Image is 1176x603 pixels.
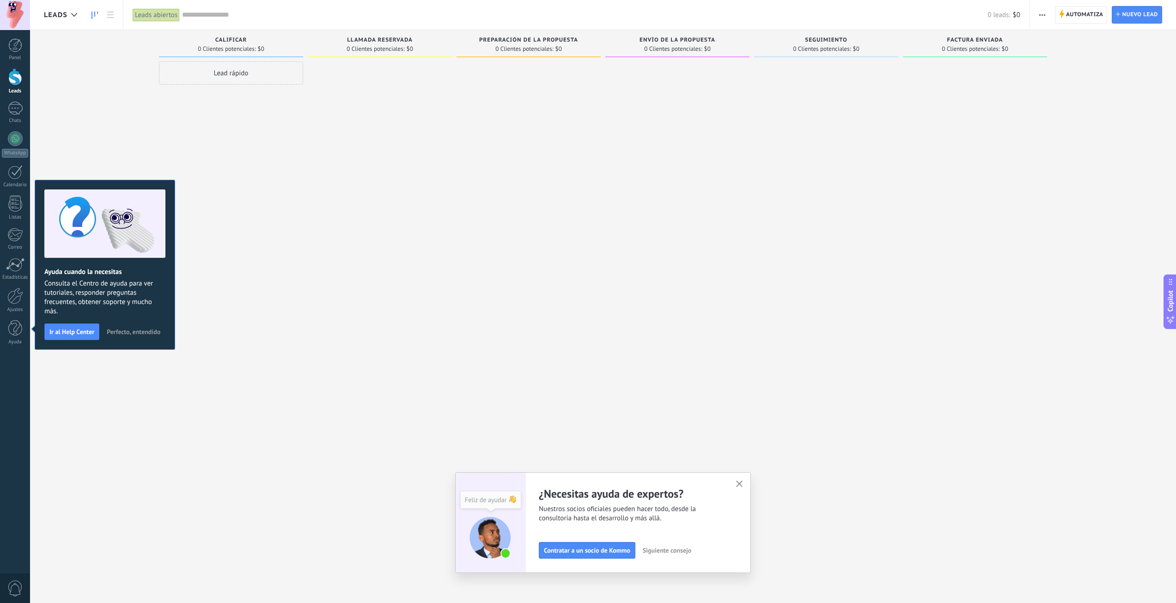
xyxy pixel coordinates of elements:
h2: ¿Necesitas ayuda de expertos? [539,487,725,501]
span: 0 Clientes potenciales: [198,46,256,52]
span: Contratar a un socio de Kommo [544,547,630,554]
button: Más [1036,6,1049,24]
div: Ajustes [2,307,29,313]
div: Llamada reservada [312,37,447,45]
span: $0 [853,46,859,52]
span: Calificar [215,37,247,43]
div: Leads abiertos [133,8,180,22]
span: $0 [407,46,413,52]
span: Preparación de la propuesta [479,37,578,43]
h2: Ayuda cuando la necesitas [44,268,165,276]
a: Nuevo lead [1112,6,1162,24]
div: Leads [2,88,29,94]
span: $0 [704,46,711,52]
span: $0 [1013,11,1020,19]
div: Chats [2,118,29,124]
div: Panel [2,55,29,61]
span: Consulta el Centro de ayuda para ver tutoriales, responder preguntas frecuentes, obtener soporte ... [44,279,165,316]
span: $0 [1002,46,1008,52]
span: Factura enviada [947,37,1003,43]
span: 0 Clientes potenciales: [495,46,553,52]
span: Perfecto, entendido [107,329,160,335]
button: Siguiente consejo [639,543,695,557]
div: Calificar [164,37,299,45]
span: Seguimiento [805,37,847,43]
div: Seguimiento [759,37,894,45]
div: Ayuda [2,339,29,345]
button: Perfecto, entendido [103,325,165,339]
div: WhatsApp [2,149,28,158]
span: Envío de la propuesta [640,37,715,43]
div: Correo [2,244,29,250]
span: Nuestros socios oficiales pueden hacer todo, desde la consultoría hasta el desarrollo y más allá. [539,505,725,523]
span: $0 [258,46,264,52]
button: Ir al Help Center [44,323,99,340]
a: Leads [87,6,103,24]
div: Lead rápido [159,61,303,85]
span: 0 Clientes potenciales: [793,46,851,52]
div: Factura enviada [908,37,1042,45]
div: Envío de la propuesta [610,37,745,45]
span: 0 Clientes potenciales: [644,46,702,52]
span: Leads [44,11,67,19]
button: Contratar a un socio de Kommo [539,542,635,559]
div: Estadísticas [2,274,29,280]
a: Lista [103,6,118,24]
div: Listas [2,214,29,220]
span: Llamada reservada [347,37,413,43]
div: Preparación de la propuesta [461,37,596,45]
span: Copilot [1166,290,1175,311]
span: Automatiza [1066,6,1103,23]
div: Calendario [2,182,29,188]
a: Automatiza [1055,6,1108,24]
span: 0 Clientes potenciales: [347,46,404,52]
span: $0 [555,46,562,52]
span: 0 leads: [987,11,1010,19]
span: Ir al Help Center [49,329,94,335]
span: Nuevo lead [1122,6,1158,23]
span: 0 Clientes potenciales: [942,46,999,52]
span: Siguiente consejo [643,547,691,554]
